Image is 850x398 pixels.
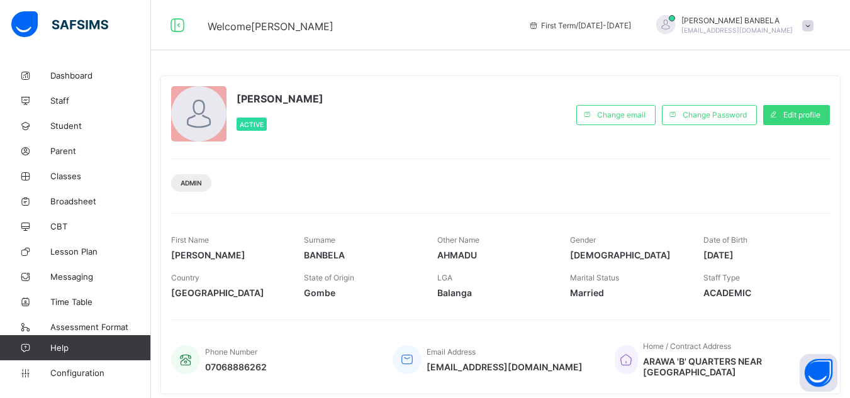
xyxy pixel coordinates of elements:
[50,246,151,257] span: Lesson Plan
[240,121,264,128] span: Active
[237,92,323,105] span: [PERSON_NAME]
[681,26,793,34] span: [EMAIL_ADDRESS][DOMAIN_NAME]
[171,235,209,245] span: First Name
[171,250,285,260] span: [PERSON_NAME]
[304,273,354,282] span: State of Origin
[50,272,151,282] span: Messaging
[50,297,151,307] span: Time Table
[570,250,684,260] span: [DEMOGRAPHIC_DATA]
[171,273,199,282] span: Country
[437,287,551,298] span: Balanga
[703,287,817,298] span: ACADEMIC
[50,96,151,106] span: Staff
[205,347,257,357] span: Phone Number
[643,356,817,377] span: ARAWA 'B' QUARTERS NEAR [GEOGRAPHIC_DATA]
[205,362,267,372] span: 07068886262
[570,235,596,245] span: Gender
[50,221,151,231] span: CBT
[703,273,740,282] span: Staff Type
[304,235,335,245] span: Surname
[427,347,476,357] span: Email Address
[50,146,151,156] span: Parent
[437,250,551,260] span: AHMADU
[681,16,793,25] span: [PERSON_NAME] BANBELA
[437,235,479,245] span: Other Name
[50,171,151,181] span: Classes
[427,362,583,372] span: [EMAIL_ADDRESS][DOMAIN_NAME]
[597,110,646,119] span: Change email
[304,250,418,260] span: BANBELA
[644,15,820,36] div: TABITHABANBELA
[643,341,731,351] span: Home / Contract Address
[703,250,817,260] span: [DATE]
[171,287,285,298] span: [GEOGRAPHIC_DATA]
[208,20,333,33] span: Welcome [PERSON_NAME]
[11,11,108,38] img: safsims
[683,110,747,119] span: Change Password
[783,110,820,119] span: Edit profile
[50,343,150,353] span: Help
[50,121,151,131] span: Student
[50,196,151,206] span: Broadsheet
[437,273,452,282] span: LGA
[181,179,202,187] span: Admin
[800,354,837,392] button: Open asap
[570,287,684,298] span: Married
[304,287,418,298] span: Gombe
[50,322,151,332] span: Assessment Format
[703,235,747,245] span: Date of Birth
[50,368,150,378] span: Configuration
[50,70,151,80] span: Dashboard
[570,273,619,282] span: Marital Status
[528,21,631,30] span: session/term information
